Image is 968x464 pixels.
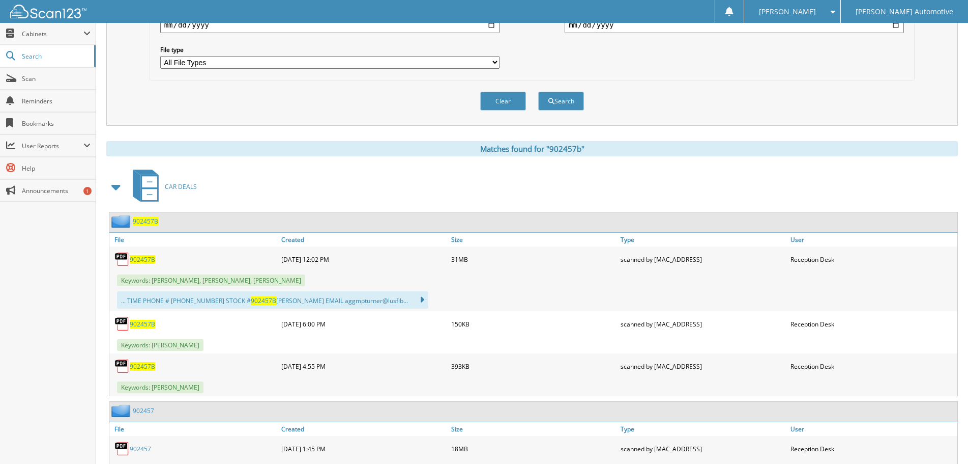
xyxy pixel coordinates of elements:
div: [DATE] 12:02 PM [279,249,448,269]
a: Created [279,233,448,247]
div: ... TIME PHONE # [PHONE_NUMBER] STOCK # [PERSON_NAME] EMAIL aggmpturner@lusfib... [117,291,428,309]
a: 902457B [133,217,158,226]
div: scanned by [MAC_ADDRESS] [618,439,787,459]
span: Bookmarks [22,119,91,128]
a: User [788,233,957,247]
span: CAR DEALS [165,182,197,191]
div: Reception Desk [788,249,957,269]
button: Clear [480,92,526,111]
a: Size [449,233,618,247]
div: Reception Desk [788,439,957,459]
a: CAR DEALS [127,167,197,207]
a: 902457B [130,362,155,371]
a: Created [279,422,448,436]
span: Keywords: [PERSON_NAME], [PERSON_NAME], [PERSON_NAME] [117,275,305,286]
div: Reception Desk [788,356,957,376]
span: Reminders [22,97,91,105]
span: Help [22,164,91,173]
img: scan123-logo-white.svg [10,5,86,18]
div: [DATE] 1:45 PM [279,439,448,459]
div: scanned by [MAC_ADDRESS] [618,356,787,376]
span: 902457B [251,296,276,305]
a: Size [449,422,618,436]
div: 1 [83,187,92,195]
span: Scan [22,74,91,83]
iframe: Chat Widget [917,415,968,464]
div: scanned by [MAC_ADDRESS] [618,249,787,269]
div: [DATE] 4:55 PM [279,356,448,376]
a: 902457 [133,406,154,415]
div: Matches found for "902457b" [106,141,958,156]
span: [PERSON_NAME] [759,9,816,15]
span: Search [22,52,89,61]
img: PDF.png [114,359,130,374]
div: [DATE] 6:00 PM [279,314,448,334]
a: File [109,233,279,247]
div: Reception Desk [788,314,957,334]
div: 150KB [449,314,618,334]
label: File type [160,45,500,54]
a: User [788,422,957,436]
a: File [109,422,279,436]
img: PDF.png [114,316,130,332]
button: Search [538,92,584,111]
img: folder2.png [111,215,133,228]
img: PDF.png [114,441,130,456]
span: Keywords: [PERSON_NAME] [117,381,203,393]
a: 902457 [130,445,151,453]
div: scanned by [MAC_ADDRESS] [618,314,787,334]
img: PDF.png [114,252,130,267]
span: Cabinets [22,30,83,38]
div: 393KB [449,356,618,376]
span: [PERSON_NAME] Automotive [856,9,953,15]
a: 902457B [130,320,155,329]
span: Keywords: [PERSON_NAME] [117,339,203,351]
input: end [565,17,904,33]
div: 31MB [449,249,618,269]
div: 18MB [449,439,618,459]
a: Type [618,422,787,436]
span: User Reports [22,142,83,150]
a: Type [618,233,787,247]
a: 902457B [130,255,155,264]
img: folder2.png [111,404,133,417]
input: start [160,17,500,33]
span: Announcements [22,186,91,195]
